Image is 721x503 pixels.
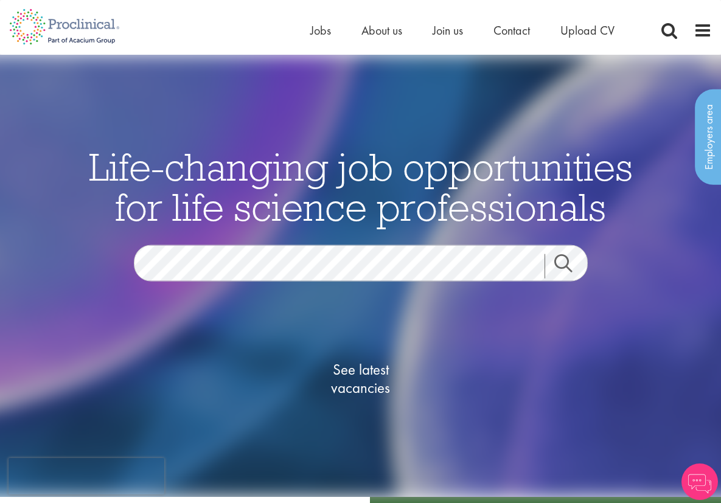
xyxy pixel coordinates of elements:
a: Join us [433,23,463,38]
a: Job search submit button [545,254,597,278]
iframe: reCAPTCHA [9,458,164,494]
span: See latest vacancies [300,360,422,397]
a: See latestvacancies [300,311,422,445]
a: Jobs [310,23,331,38]
img: Chatbot [681,463,718,500]
a: Contact [493,23,530,38]
a: Upload CV [560,23,615,38]
span: Life-changing job opportunities for life science professionals [89,142,633,231]
a: About us [361,23,402,38]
